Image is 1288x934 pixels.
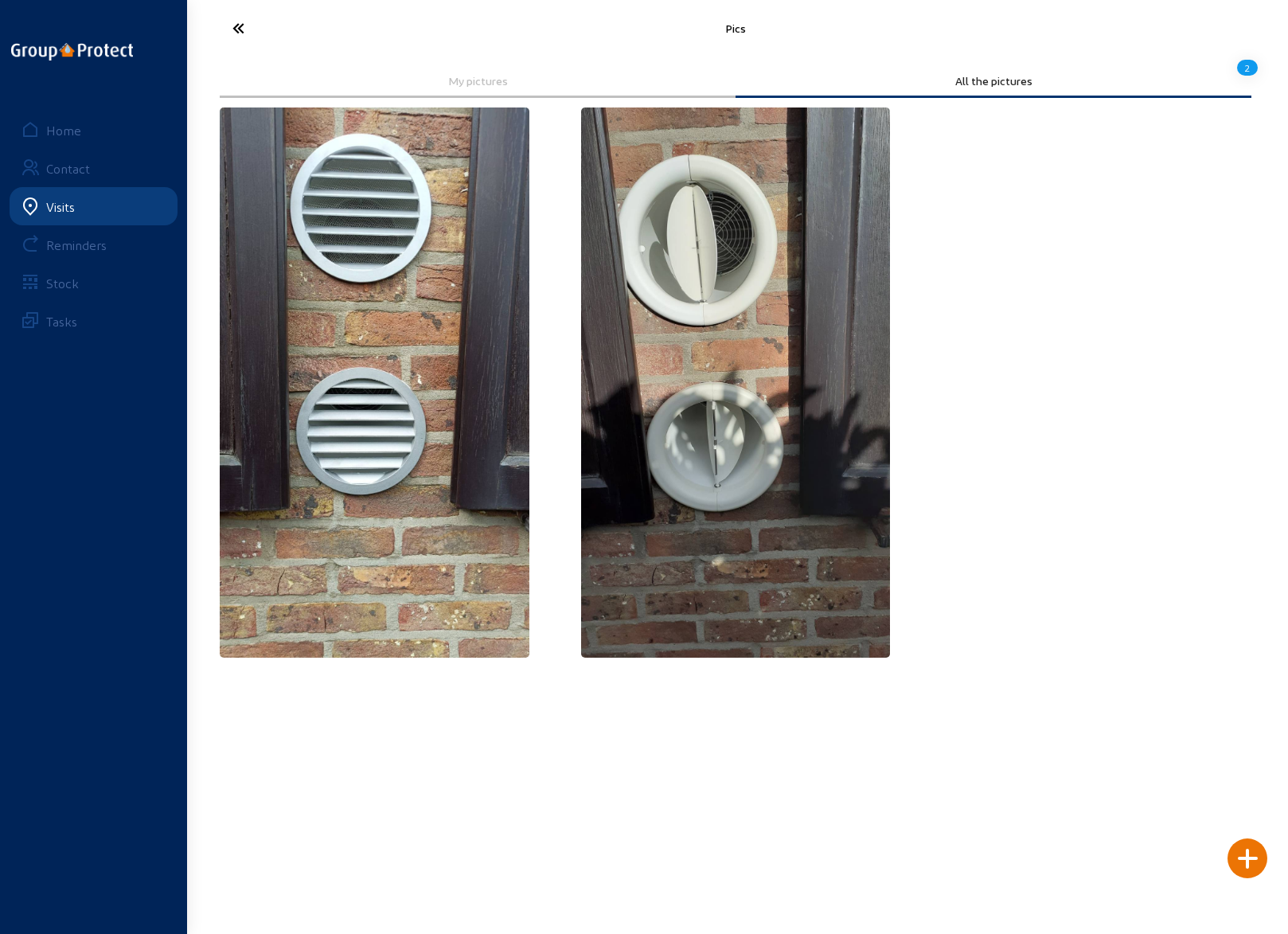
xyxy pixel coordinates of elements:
[46,314,77,329] div: Tasks
[46,161,90,176] div: Contact
[10,149,178,187] a: Contact
[46,276,79,291] div: Stock
[581,107,891,658] img: airco.jpg
[10,264,178,302] a: Stock
[10,187,178,225] a: Visits
[10,111,178,149] a: Home
[220,107,529,658] img: IMG-20250926-WA0042.jpg
[11,43,133,61] img: logo-oneline.png
[747,74,1240,88] div: All the pictures
[10,302,178,340] a: Tasks
[46,237,107,252] div: Reminders
[46,199,75,214] div: Visits
[1237,54,1258,81] div: 2
[10,225,178,264] a: Reminders
[46,123,81,138] div: Home
[231,74,724,88] div: My pictures
[385,21,1086,35] div: Pics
